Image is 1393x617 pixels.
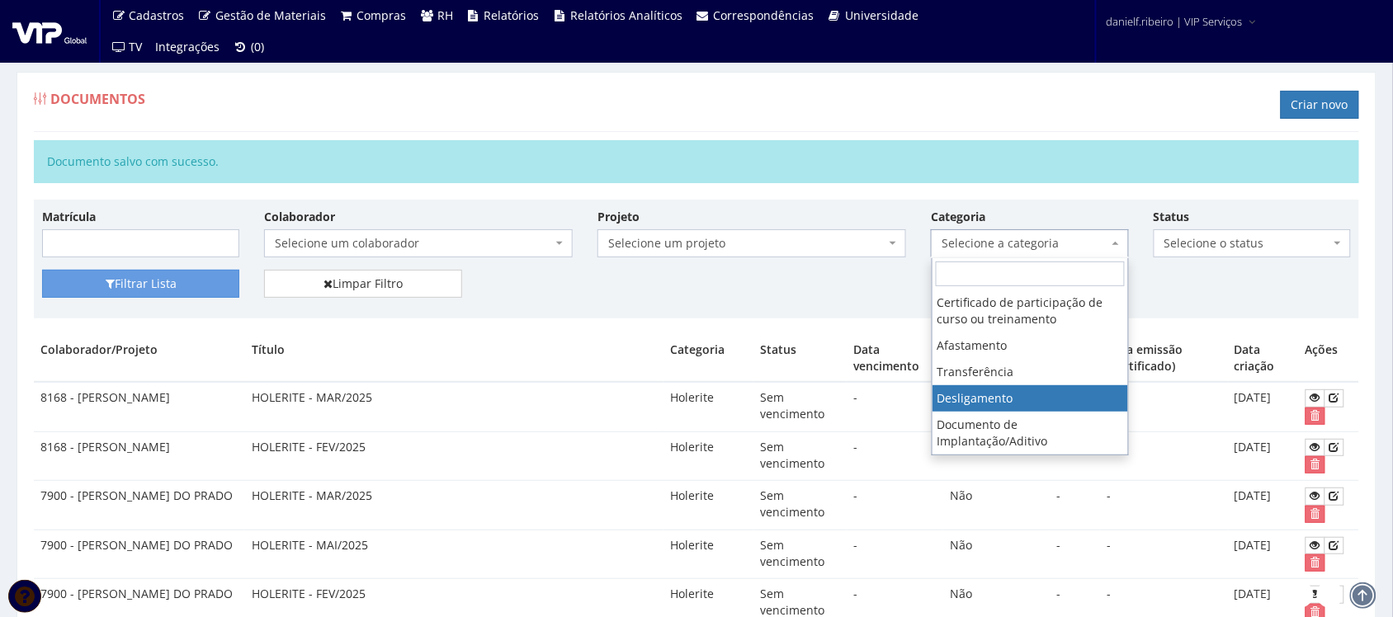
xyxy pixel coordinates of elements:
[1164,235,1330,252] span: Selecione o status
[42,209,96,225] label: Matrícula
[50,90,145,108] span: Documentos
[753,431,847,481] td: Sem vencimento
[1100,481,1228,530] td: -
[845,7,918,23] span: Universidade
[1050,530,1100,579] td: -
[275,235,552,252] span: Selecione um colaborador
[1228,382,1299,431] td: [DATE]
[1100,431,1228,481] td: -
[933,385,1128,412] li: Desligamento
[484,7,540,23] span: Relatórios
[245,335,663,382] th: Título
[12,19,87,44] img: logo
[264,209,335,225] label: Colaborador
[1050,431,1100,481] td: -
[753,530,847,579] td: Sem vencimento
[597,209,640,225] label: Projeto
[714,7,815,23] span: Correspondências
[1154,229,1351,257] span: Selecione o status
[933,359,1128,385] li: Transferência
[245,382,663,431] td: HOLERITE - MAR/2025
[156,39,220,54] span: Integrações
[245,481,663,530] td: HOLERITE - MAR/2025
[34,335,245,382] th: Colaborador/Projeto
[245,530,663,579] td: HOLERITE - MAI/2025
[931,209,985,225] label: Categoria
[251,39,264,54] span: (0)
[1228,335,1299,382] th: Data criação
[1299,335,1359,382] th: Ações
[847,431,943,481] td: -
[933,412,1128,455] li: Documento de Implantação/Aditivo
[663,382,753,431] td: Holerite
[943,431,1050,481] td: Não
[149,31,227,63] a: Integrações
[34,382,245,431] td: 8168 - [PERSON_NAME]
[847,335,943,382] th: Data vencimento
[608,235,885,252] span: Selecione um projeto
[1100,382,1228,431] td: -
[847,481,943,530] td: -
[34,530,245,579] td: 7900 - [PERSON_NAME] DO PRADO
[1100,530,1228,579] td: -
[1050,481,1100,530] td: -
[130,39,143,54] span: TV
[663,431,753,481] td: Holerite
[753,382,847,431] td: Sem vencimento
[1228,481,1299,530] td: [DATE]
[215,7,326,23] span: Gestão de Materiais
[570,7,682,23] span: Relatórios Analíticos
[437,7,453,23] span: RH
[663,530,753,579] td: Holerite
[130,7,185,23] span: Cadastros
[1228,431,1299,481] td: [DATE]
[105,31,149,63] a: TV
[34,140,1359,183] div: Documento salvo com sucesso.
[597,229,906,257] span: Selecione um projeto
[245,431,663,481] td: HOLERITE - FEV/2025
[753,335,847,382] th: Status
[1154,209,1190,225] label: Status
[847,530,943,579] td: -
[264,229,573,257] span: Selecione um colaborador
[1107,13,1243,30] span: danielf.ribeiro | VIP Serviços
[357,7,407,23] span: Compras
[1100,335,1228,382] th: Data emissão (Certificado)
[847,382,943,431] td: -
[933,332,1128,359] li: Afastamento
[34,481,245,530] td: 7900 - [PERSON_NAME] DO PRADO
[1228,530,1299,579] td: [DATE]
[34,431,245,481] td: 8168 - [PERSON_NAME]
[931,229,1128,257] span: Selecione a categoria
[753,481,847,530] td: Sem vencimento
[227,31,272,63] a: (0)
[663,335,753,382] th: Categoria
[663,481,753,530] td: Holerite
[933,290,1128,332] li: Certificado de participação de curso ou treinamento
[1281,91,1359,119] a: Criar novo
[943,481,1050,530] td: Não
[42,270,239,298] button: Filtrar Lista
[942,235,1107,252] span: Selecione a categoria
[264,270,461,298] a: Limpar Filtro
[943,530,1050,579] td: Não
